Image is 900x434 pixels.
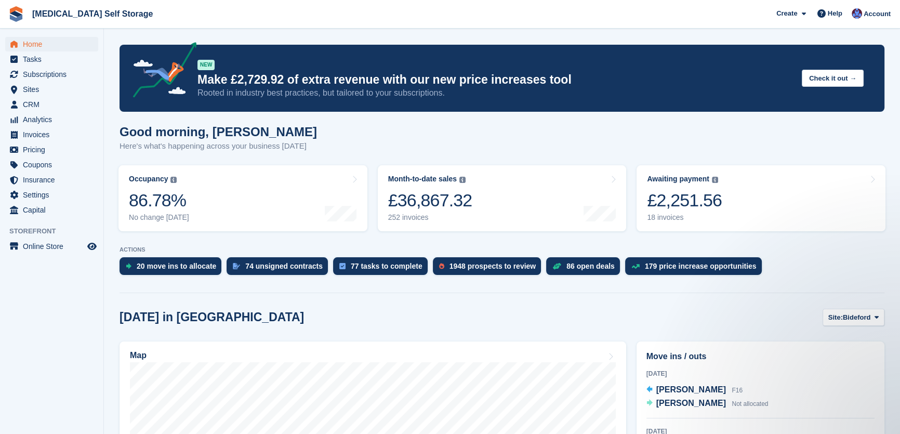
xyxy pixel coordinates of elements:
span: [PERSON_NAME] [656,399,726,407]
a: Month-to-date sales £36,867.32 252 invoices [378,165,627,231]
span: CRM [23,97,85,112]
a: Occupancy 86.78% No change [DATE] [118,165,367,231]
a: menu [5,239,98,254]
span: Storefront [9,226,103,236]
button: Check it out → [802,70,864,87]
span: Account [864,9,891,19]
a: menu [5,127,98,142]
div: 86.78% [129,190,189,211]
span: Create [776,8,797,19]
span: Capital [23,203,85,217]
span: Invoices [23,127,85,142]
img: task-75834270c22a3079a89374b754ae025e5fb1db73e45f91037f5363f120a921f8.svg [339,263,346,269]
h2: Move ins / outs [646,350,875,363]
a: 1948 prospects to review [433,257,547,280]
a: [PERSON_NAME] Not allocated [646,397,769,411]
p: Rooted in industry best practices, but tailored to your subscriptions. [197,87,793,99]
a: [MEDICAL_DATA] Self Storage [28,5,157,22]
a: menu [5,173,98,187]
p: Make £2,729.92 of extra revenue with our new price increases tool [197,72,793,87]
a: Awaiting payment £2,251.56 18 invoices [637,165,885,231]
a: 74 unsigned contracts [227,257,333,280]
h2: Map [130,351,147,360]
a: menu [5,112,98,127]
a: menu [5,142,98,157]
a: 179 price increase opportunities [625,257,767,280]
div: 18 invoices [647,213,722,222]
div: £36,867.32 [388,190,472,211]
span: Pricing [23,142,85,157]
div: NEW [197,60,215,70]
div: 1948 prospects to review [449,262,536,270]
h1: Good morning, [PERSON_NAME] [120,125,317,139]
span: Home [23,37,85,51]
span: Site: [828,312,843,323]
a: 77 tasks to complete [333,257,433,280]
img: stora-icon-8386f47178a22dfd0bd8f6a31ec36ba5ce8667c1dd55bd0f319d3a0aa187defe.svg [8,6,24,22]
a: menu [5,157,98,172]
div: [DATE] [646,369,875,378]
span: Tasks [23,52,85,67]
img: icon-info-grey-7440780725fd019a000dd9b08b2336e03edf1995a4989e88bcd33f0948082b44.svg [712,177,718,183]
span: Settings [23,188,85,202]
span: Online Store [23,239,85,254]
a: 86 open deals [546,257,625,280]
img: price-adjustments-announcement-icon-8257ccfd72463d97f412b2fc003d46551f7dbcb40ab6d574587a9cd5c0d94... [124,42,197,101]
div: £2,251.56 [647,190,722,211]
p: Here's what's happening across your business [DATE] [120,140,317,152]
img: Helen Walker [852,8,862,19]
a: [PERSON_NAME] F16 [646,384,743,397]
img: price_increase_opportunities-93ffe204e8149a01c8c9dc8f82e8f89637d9d84a8eef4429ea346261dce0b2c0.svg [631,264,640,269]
img: icon-info-grey-7440780725fd019a000dd9b08b2336e03edf1995a4989e88bcd33f0948082b44.svg [170,177,177,183]
img: contract_signature_icon-13c848040528278c33f63329250d36e43548de30e8caae1d1a13099fd9432cc5.svg [233,263,240,269]
span: [PERSON_NAME] [656,385,726,394]
span: Not allocated [732,400,768,407]
a: menu [5,82,98,97]
img: move_ins_to_allocate_icon-fdf77a2bb77ea45bf5b3d319d69a93e2d87916cf1d5bf7949dd705db3b84f3ca.svg [126,263,131,269]
a: menu [5,97,98,112]
div: 20 move ins to allocate [137,262,216,270]
div: 252 invoices [388,213,472,222]
a: 20 move ins to allocate [120,257,227,280]
span: Subscriptions [23,67,85,82]
a: menu [5,52,98,67]
span: Coupons [23,157,85,172]
div: Awaiting payment [647,175,709,183]
div: 179 price increase opportunities [645,262,757,270]
span: Sites [23,82,85,97]
a: menu [5,188,98,202]
span: Insurance [23,173,85,187]
h2: [DATE] in [GEOGRAPHIC_DATA] [120,310,304,324]
a: Preview store [86,240,98,253]
span: Bideford [843,312,870,323]
img: prospect-51fa495bee0391a8d652442698ab0144808aea92771e9ea1ae160a38d050c398.svg [439,263,444,269]
div: No change [DATE] [129,213,189,222]
div: 86 open deals [566,262,615,270]
img: icon-info-grey-7440780725fd019a000dd9b08b2336e03edf1995a4989e88bcd33f0948082b44.svg [459,177,466,183]
span: Help [828,8,842,19]
div: Occupancy [129,175,168,183]
div: 74 unsigned contracts [245,262,323,270]
span: Analytics [23,112,85,127]
a: menu [5,37,98,51]
a: menu [5,203,98,217]
img: deal-1b604bf984904fb50ccaf53a9ad4b4a5d6e5aea283cecdc64d6e3604feb123c2.svg [552,262,561,270]
div: Month-to-date sales [388,175,457,183]
button: Site: Bideford [823,309,884,326]
span: F16 [732,387,743,394]
div: 77 tasks to complete [351,262,422,270]
a: menu [5,67,98,82]
p: ACTIONS [120,246,884,253]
